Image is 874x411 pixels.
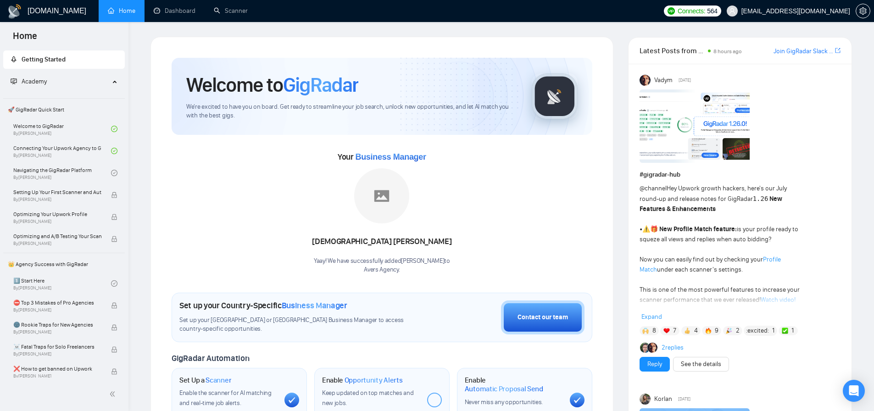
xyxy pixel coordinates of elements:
h1: Enable [322,376,403,385]
img: 🔥 [705,328,712,334]
div: Contact our team [518,312,568,322]
div: Yaay! We have successfully added [PERSON_NAME] to [312,257,451,274]
p: Avers Agency . [312,266,451,274]
button: Contact our team [501,300,585,334]
a: Watch video! [761,296,796,304]
span: lock [111,346,117,353]
span: By [PERSON_NAME] [13,241,101,246]
span: user [729,8,735,14]
div: [DEMOGRAPHIC_DATA] [PERSON_NAME] [312,234,451,250]
img: Korlan [640,394,651,405]
span: setting [856,7,870,15]
span: ☠️ Fatal Traps for Solo Freelancers [13,342,101,351]
span: 7 [673,326,676,335]
span: 4 [694,326,698,335]
span: ❌ How to get banned on Upwork [13,364,101,373]
a: 1️⃣ Start HereBy[PERSON_NAME] [13,273,111,294]
span: 1 [772,326,774,335]
span: 9 [715,326,718,335]
a: dashboardDashboard [154,7,195,15]
img: 👍 [684,328,690,334]
span: lock [111,302,117,309]
span: Never miss any opportunities. [465,398,543,406]
button: setting [856,4,870,18]
span: Optimizing and A/B Testing Your Scanner for Better Results [13,232,101,241]
span: 8 hours ago [713,48,742,55]
span: lock [111,324,117,331]
span: 8 [652,326,656,335]
h1: Welcome to [186,72,358,97]
img: ✅ [782,328,788,334]
h1: # gigradar-hub [640,170,841,180]
a: setting [856,7,870,15]
span: Set up your [GEOGRAPHIC_DATA] or [GEOGRAPHIC_DATA] Business Manager to access country-specific op... [179,316,423,333]
a: export [835,46,841,55]
span: double-left [109,389,118,399]
span: Academy [11,78,47,85]
a: 2replies [662,343,684,352]
span: 🌚 Rookie Traps for New Agencies [13,320,101,329]
code: 1.26 [753,195,768,202]
span: :excited: [746,326,769,336]
span: ⚠️ [642,225,650,233]
span: lock [111,192,117,198]
span: By [PERSON_NAME] [13,329,101,335]
span: Scanner [206,376,231,385]
span: Home [6,29,45,49]
span: By [PERSON_NAME] [13,307,101,313]
span: ⛔ Top 3 Mistakes of Pro Agencies [13,298,101,307]
span: lock [111,214,117,220]
span: Vadym [654,75,673,85]
img: 🙌 [642,328,649,334]
strong: New Profile Match feature: [659,225,737,233]
span: By [PERSON_NAME] [13,351,101,357]
img: 🎉 [726,328,732,334]
span: Optimizing Your Upwork Profile [13,210,101,219]
img: logo [7,4,22,19]
span: check-circle [111,148,117,154]
span: 2 [736,326,740,335]
span: 564 [707,6,717,16]
a: See the details [681,359,721,369]
h1: Enable [465,376,562,394]
span: rocket [11,56,17,62]
span: Setting Up Your First Scanner and Auto-Bidder [13,188,101,197]
span: 👑 Agency Success with GigRadar [4,255,124,273]
img: Vadym [640,75,651,86]
img: placeholder.png [354,168,409,223]
span: lock [111,368,117,375]
span: Academy [22,78,47,85]
span: 🚀 GigRadar Quick Start [4,100,124,119]
span: 🎁 [650,225,658,233]
span: export [835,47,841,54]
span: Keep updated on top matches and new jobs. [322,389,414,407]
span: lock [111,236,117,242]
span: Connects: [678,6,705,16]
a: Welcome to GigRadarBy[PERSON_NAME] [13,119,111,139]
img: Alex B [640,343,650,353]
span: By [PERSON_NAME] [13,219,101,224]
button: Reply [640,357,670,372]
h1: Set Up a [179,376,231,385]
span: check-circle [111,280,117,287]
span: Enable the scanner for AI matching and real-time job alerts. [179,389,272,407]
span: fund-projection-screen [11,78,17,84]
img: gigradar-logo.png [532,73,578,119]
button: See the details [673,357,729,372]
img: F09AC4U7ATU-image.png [640,89,750,163]
span: [DATE] [678,395,690,403]
a: homeHome [108,7,135,15]
span: Automatic Proposal Send [465,384,543,394]
a: searchScanner [214,7,248,15]
span: Korlan [654,394,672,404]
h1: Set up your Country-Specific [179,300,347,311]
a: Join GigRadar Slack Community [774,46,833,56]
span: check-circle [111,126,117,132]
span: 1 [791,326,794,335]
div: Open Intercom Messenger [843,380,865,402]
img: upwork-logo.png [668,7,675,15]
span: By [PERSON_NAME] [13,197,101,202]
span: @channel [640,184,667,192]
span: Opportunity Alerts [345,376,403,385]
span: Expand [641,313,662,321]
